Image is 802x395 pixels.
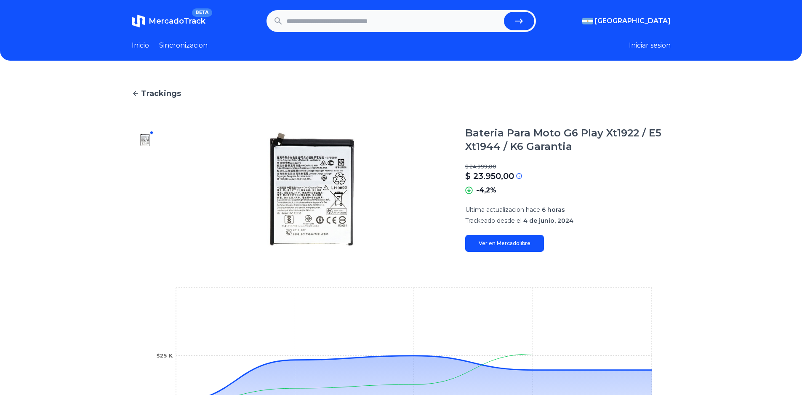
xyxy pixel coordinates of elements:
img: MercadoTrack [132,14,145,28]
a: Sincronizacion [159,40,208,51]
a: MercadoTrackBETA [132,14,205,28]
span: Ultima actualizacion hace [465,206,540,214]
img: Bateria Para Moto G6 Play Xt1922 / E5 Xt1944 / K6 Garantia [139,133,152,147]
h1: Bateria Para Moto G6 Play Xt1922 / E5 Xt1944 / K6 Garantia [465,126,671,153]
tspan: $25 K [156,353,173,359]
span: 6 horas [542,206,565,214]
span: 4 de junio, 2024 [523,217,573,224]
img: Bateria Para Moto G6 Play Xt1922 / E5 Xt1944 / K6 Garantia [176,126,448,252]
a: Ver en Mercadolibre [465,235,544,252]
p: -4,2% [476,185,496,195]
span: [GEOGRAPHIC_DATA] [595,16,671,26]
img: Argentina [582,18,593,24]
p: $ 23.950,00 [465,170,514,182]
span: BETA [192,8,212,17]
p: $ 24.999,00 [465,163,671,170]
span: MercadoTrack [149,16,205,26]
a: Inicio [132,40,149,51]
span: Trackings [141,88,181,99]
button: Iniciar sesion [629,40,671,51]
span: Trackeado desde el [465,217,522,224]
button: [GEOGRAPHIC_DATA] [582,16,671,26]
a: Trackings [132,88,671,99]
